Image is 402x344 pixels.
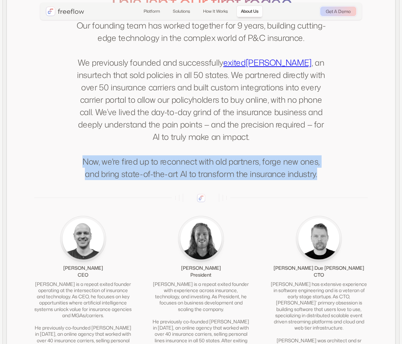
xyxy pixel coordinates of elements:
div: [PERSON_NAME] [181,265,221,271]
a: About Us [236,5,263,17]
a: Platform [139,5,164,17]
a: How It Works [199,5,232,17]
a: exited [223,57,246,68]
div: CTO [314,271,324,278]
a: Solutions [168,5,194,17]
p: Our founding team has worked together for 9 years, building cutting-edge technology in the comple... [76,19,326,180]
a: Get A Demo [320,7,356,16]
div: [PERSON_NAME] Due [PERSON_NAME] [273,265,364,271]
a: home [46,7,84,16]
div: President [190,271,211,278]
div: [PERSON_NAME] [63,265,103,271]
div: CEO [78,271,88,278]
a: [PERSON_NAME] [246,57,312,68]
